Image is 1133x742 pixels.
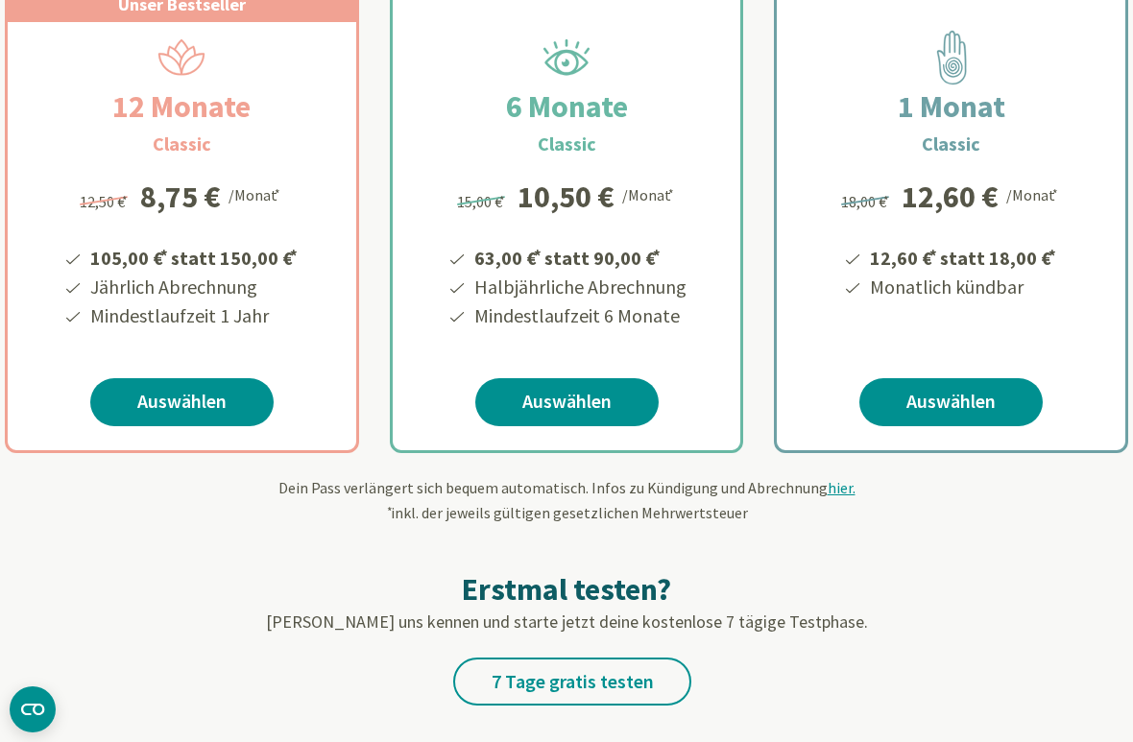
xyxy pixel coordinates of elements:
div: 12,60 € [902,181,999,212]
h2: 6 Monate [460,84,674,130]
div: 10,50 € [518,181,615,212]
a: Auswählen [475,378,659,426]
div: Dein Pass verlängert sich bequem automatisch. Infos zu Kündigung und Abrechnung [5,476,1128,524]
div: /Monat [622,181,677,206]
span: inkl. der jeweils gültigen gesetzlichen Mehrwertsteuer [385,503,748,522]
span: 15,00 € [457,192,508,211]
li: Halbjährliche Abrechnung [471,273,687,301]
span: 12,50 € [80,192,131,211]
h3: Classic [922,130,980,158]
h2: 1 Monat [852,84,1051,130]
button: CMP-Widget öffnen [10,686,56,732]
span: hier. [828,478,856,497]
h2: Erstmal testen? [5,570,1128,609]
a: 7 Tage gratis testen [453,658,691,706]
div: /Monat [1006,181,1061,206]
li: Mindestlaufzeit 6 Monate [471,301,687,330]
a: Auswählen [859,378,1043,426]
li: Jährlich Abrechnung [87,273,301,301]
li: Mindestlaufzeit 1 Jahr [87,301,301,330]
h2: 12 Monate [66,84,297,130]
h3: Classic [153,130,211,158]
li: 105,00 € statt 150,00 € [87,240,301,273]
div: 8,75 € [140,181,221,212]
p: [PERSON_NAME] uns kennen und starte jetzt deine kostenlose 7 tägige Testphase. [5,609,1128,634]
li: 63,00 € statt 90,00 € [471,240,687,273]
li: Monatlich kündbar [867,273,1059,301]
div: /Monat [229,181,283,206]
h3: Classic [538,130,596,158]
a: Auswählen [90,378,274,426]
li: 12,60 € statt 18,00 € [867,240,1059,273]
span: 18,00 € [841,192,892,211]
